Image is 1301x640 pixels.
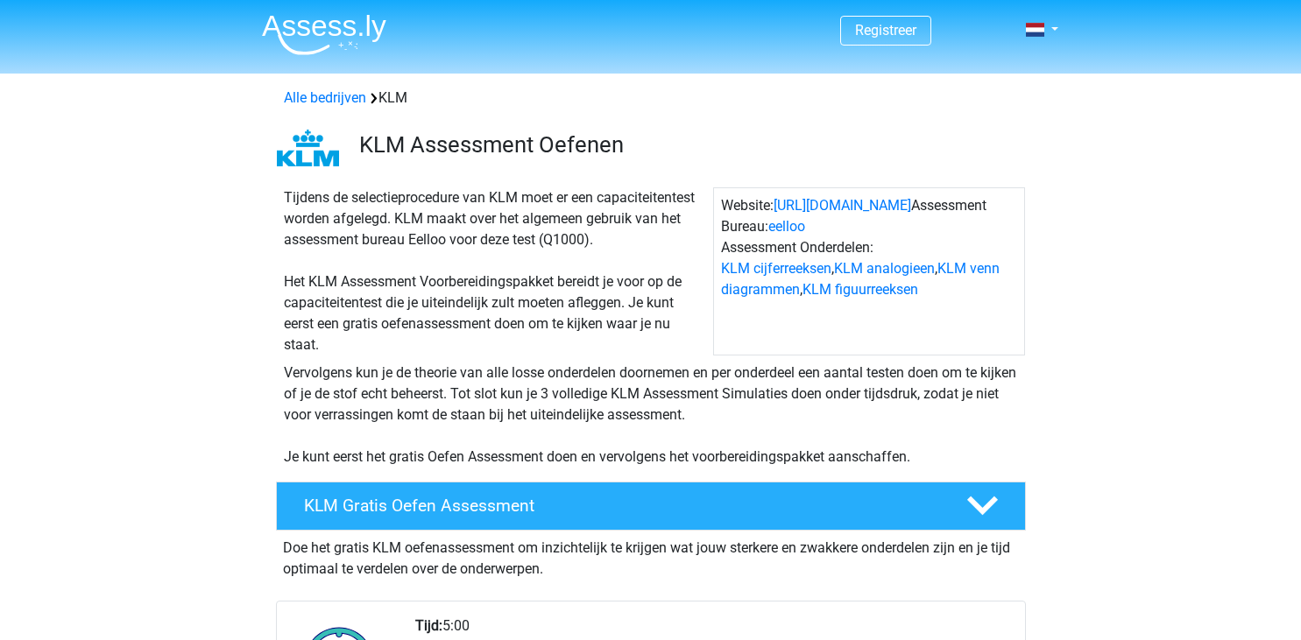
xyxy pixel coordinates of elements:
[774,197,911,214] a: [URL][DOMAIN_NAME]
[713,187,1025,355] div: Website: Assessment Bureau: Assessment Onderdelen: , , ,
[276,531,1026,580] div: Doe het gratis KLM oefenassessment om inzichtelijk te krijgen wat jouw sterkere en zwakkere onder...
[834,260,935,277] a: KLM analogieen
[277,88,1025,109] div: KLM
[277,187,713,355] div: Tijdens de selectieprocedure van KLM moet er een capaciteitentest worden afgelegd. KLM maakt over...
[721,260,831,277] a: KLM cijferreeksen
[855,22,916,39] a: Registreer
[277,362,1025,468] div: Vervolgens kun je de theorie van alle losse onderdelen doornemen en per onderdeel een aantal test...
[803,281,918,298] a: KLM figuurreeksen
[359,131,1012,158] h3: KLM Assessment Oefenen
[721,260,1000,298] a: KLM venn diagrammen
[304,496,938,516] h4: KLM Gratis Oefen Assessment
[415,617,442,634] b: Tijd:
[262,14,386,55] img: Assessly
[768,218,805,235] a: eelloo
[269,482,1033,531] a: KLM Gratis Oefen Assessment
[284,89,366,106] a: Alle bedrijven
